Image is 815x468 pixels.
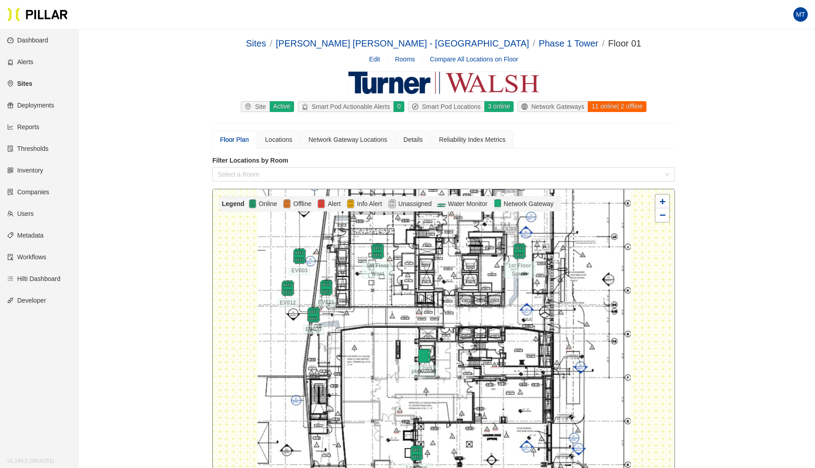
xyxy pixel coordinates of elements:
[401,445,432,461] div: Loading Dock
[276,38,529,48] a: [PERSON_NAME] [PERSON_NAME] - [GEOGRAPHIC_DATA]
[408,445,425,461] img: pod-online.97050380.svg
[7,80,32,87] a: environmentSites
[430,56,518,63] a: Compare All Locations on Floor
[656,195,669,208] a: Zoom in
[660,209,665,220] span: −
[7,123,39,131] a: line-chartReports
[395,56,415,63] a: Rooms
[521,103,531,110] span: global
[291,199,313,209] span: Offline
[282,198,291,209] img: Offline
[222,199,248,209] div: Legend
[296,101,406,112] a: alertSmart Pod Actionable Alerts0
[484,101,514,112] div: 3 online
[656,208,669,222] a: Zoom out
[318,280,334,296] img: pod-online.97050380.svg
[289,266,310,275] span: EV003
[439,135,506,145] div: Reliability Index Metrics
[7,188,49,196] a: solutionCompanies
[316,298,337,307] span: EV021
[539,38,599,48] a: Phase 1 Tower
[241,102,269,112] div: Site
[388,198,397,209] img: Unassigned
[7,58,33,66] a: alertAlerts
[269,101,294,112] div: Active
[393,101,404,112] div: 0
[212,156,675,165] label: Filter Locations by Room
[504,243,535,259] div: 1st Floor South
[326,199,342,209] span: Alert
[7,145,48,152] a: exceptionThresholds
[280,280,296,296] img: pod-online.97050380.svg
[660,196,665,207] span: +
[220,135,249,145] div: Floor Plan
[265,135,292,145] div: Locations
[309,135,387,145] div: Network Gateway Locations
[245,103,255,110] span: environment
[408,349,440,354] div: pb002698
[7,232,43,239] a: tagMetadata
[310,280,342,296] div: EV021
[369,54,380,64] a: Edit
[7,253,46,261] a: auditWorkflows
[511,243,528,259] img: pod-online.97050380.svg
[587,101,646,112] div: 11 online | 2 offline
[277,298,298,307] span: EV012
[412,103,422,110] span: compass
[272,280,304,296] div: EV012
[7,297,46,304] a: apiDeveloper
[270,38,272,48] span: /
[355,199,384,209] span: Info Alert
[248,198,257,209] img: Online
[518,102,588,112] div: Network Gateways
[504,261,535,278] span: 1st Floor South
[362,243,393,259] div: 1st Floor West
[303,325,324,334] span: EV023
[370,243,386,259] img: pod-online.97050380.svg
[403,135,423,145] div: Details
[317,198,326,209] img: Alert
[493,198,502,209] img: Network Gateway
[7,7,68,22] img: Pillar Technologies
[796,7,805,22] span: MT
[446,199,489,209] span: Water Monitor
[397,199,434,209] span: Unassigned
[7,210,34,217] a: teamUsers
[298,102,394,112] div: Smart Pod Actionable Alerts
[416,349,432,365] img: gateway-online.42bf373e.svg
[602,38,605,48] span: /
[7,167,43,174] a: qrcodeInventory
[608,38,641,48] span: Floor 01
[246,38,266,48] a: Sites
[284,248,315,264] div: EV003
[298,307,329,323] div: EV023
[257,199,279,209] span: Online
[409,365,439,378] span: pb002698
[346,198,355,209] img: Alert
[408,102,484,112] div: Smart Pod Locations
[302,103,312,110] span: alert
[7,37,48,44] a: dashboardDashboard
[362,261,393,278] span: 1st Floor West
[291,248,308,264] img: pod-online.97050380.svg
[502,199,555,209] span: Network Gateway
[7,102,54,109] a: giftDeployments
[7,275,61,282] a: barsHilti Dashboard
[305,307,322,323] img: pod-online.97050380.svg
[348,71,539,94] img: Turner Walsh Construction
[533,38,535,48] span: /
[437,198,446,209] img: Flow-Monitor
